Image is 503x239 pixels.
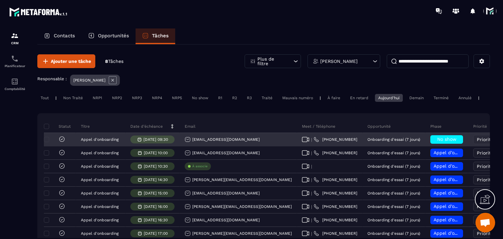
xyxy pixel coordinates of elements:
[2,27,28,50] a: formationformationCRM
[367,137,420,142] p: Onboarding d'essai (7 jours)
[478,96,479,100] p: |
[455,94,475,102] div: Annulé
[314,177,357,182] a: [PHONE_NUMBER]
[477,137,494,142] span: Priorité
[324,94,344,102] div: À faire
[367,231,420,236] p: Onboarding d'essai (7 jours)
[144,164,168,169] p: [DATE] 10:30
[279,94,316,102] div: Mauvais numéro
[73,78,105,83] p: [PERSON_NAME]
[311,218,312,223] span: |
[367,164,420,169] p: Onboarding d'essai (7 jours)
[81,177,119,182] p: Appel d'onboarding
[320,59,358,64] p: [PERSON_NAME]
[105,58,123,64] p: 8
[477,164,494,169] span: Priorité
[51,58,91,64] span: Ajouter une tâche
[189,94,212,102] div: No show
[89,94,105,102] div: NRP1
[11,32,19,40] img: formation
[60,94,86,102] div: Non Traité
[37,94,52,102] div: Tout
[320,96,321,100] p: |
[434,230,495,236] span: Appel d’onboarding planifié
[434,204,495,209] span: Appel d’onboarding planifié
[477,177,494,182] span: Priorité
[108,59,123,64] span: Tâches
[81,151,119,155] p: Appel d'onboarding
[434,177,495,182] span: Appel d’onboarding planifié
[347,94,372,102] div: En retard
[81,137,119,142] p: Appel d'onboarding
[143,137,168,142] p: [DATE] 09:30
[130,124,163,129] p: Date d’échéance
[2,73,28,96] a: accountantaccountantComptabilité
[81,218,119,222] p: Appel d'onboarding
[81,191,119,195] p: Appel d'onboarding
[437,137,456,142] span: No show
[98,33,129,39] p: Opportunités
[144,204,168,209] p: [DATE] 16:00
[144,191,168,195] p: [DATE] 15:00
[81,124,90,129] p: Titre
[82,28,136,44] a: Opportunités
[244,94,255,102] div: R3
[302,124,335,129] p: Meet / Téléphone
[434,190,495,195] span: Appel d’onboarding planifié
[37,28,82,44] a: Contacts
[314,231,357,236] a: [PHONE_NUMBER]
[375,94,403,102] div: Aujourd'hui
[2,50,28,73] a: schedulerschedulerPlanificateur
[367,177,420,182] p: Onboarding d'essai (7 jours)
[144,177,168,182] p: [DATE] 14:30
[229,94,240,102] div: R2
[473,124,487,129] p: Priorité
[258,94,276,102] div: Traité
[430,94,452,102] div: Terminé
[9,6,68,18] img: logo
[314,217,357,223] a: [PHONE_NUMBER]
[37,76,67,81] p: Responsable :
[169,94,185,102] div: NRP5
[477,150,494,156] span: Priorité
[11,55,19,63] img: scheduler
[81,231,119,236] p: Appel d'onboarding
[430,124,441,129] p: Phase
[109,94,125,102] div: NRP2
[2,64,28,68] p: Planificateur
[37,54,95,68] button: Ajouter une tâche
[55,96,57,100] p: |
[367,151,420,155] p: Onboarding d'essai (7 jours)
[136,28,175,44] a: Tâches
[311,177,312,182] span: |
[367,124,391,129] p: Opportunité
[367,204,420,209] p: Onboarding d'essai (7 jours)
[477,231,494,236] span: Priorité
[257,57,286,66] p: Plus de filtre
[311,231,312,236] span: |
[311,191,312,196] span: |
[311,164,312,169] span: |
[314,150,357,156] a: [PHONE_NUMBER]
[314,137,357,142] a: [PHONE_NUMBER]
[11,78,19,85] img: accountant
[185,124,196,129] p: Email
[311,151,312,156] span: |
[434,163,495,169] span: Appel d’onboarding planifié
[367,191,420,195] p: Onboarding d'essai (7 jours)
[192,164,208,169] p: À associe
[144,218,168,222] p: [DATE] 16:30
[215,94,226,102] div: R1
[46,124,71,129] p: Statut
[2,87,28,91] p: Comptabilité
[311,204,312,209] span: |
[81,164,119,169] p: Appel d'onboarding
[434,217,495,222] span: Appel d’onboarding planifié
[314,191,357,196] a: [PHONE_NUMBER]
[2,41,28,45] p: CRM
[129,94,145,102] div: NRP3
[152,33,169,39] p: Tâches
[406,94,427,102] div: Demain
[54,33,75,39] p: Contacts
[144,231,168,236] p: [DATE] 17:00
